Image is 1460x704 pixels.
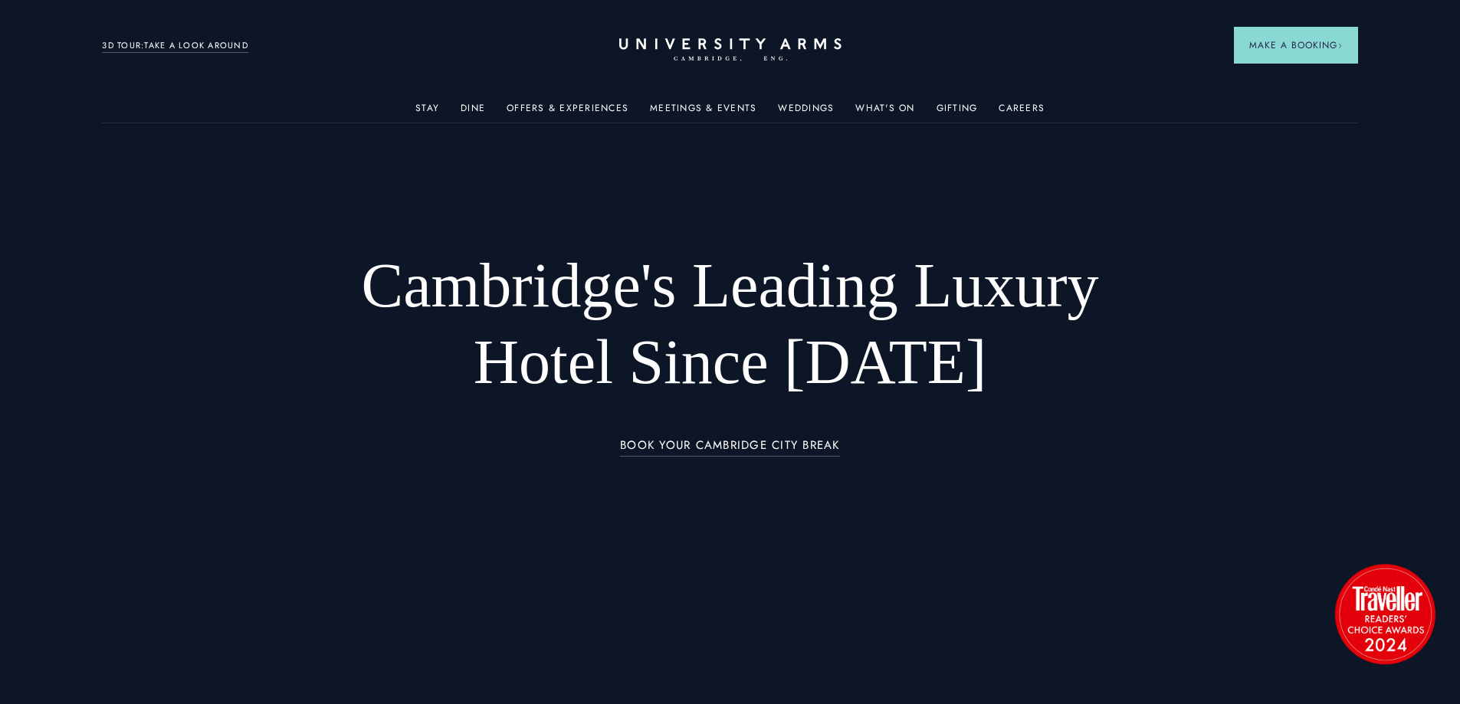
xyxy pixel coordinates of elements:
[778,103,834,123] a: Weddings
[1234,27,1358,64] button: Make a BookingArrow icon
[1249,38,1343,52] span: Make a Booking
[1327,556,1442,671] img: image-2524eff8f0c5d55edbf694693304c4387916dea5-1501x1501-png
[102,39,248,53] a: 3D TOUR:TAKE A LOOK AROUND
[415,103,439,123] a: Stay
[619,38,842,62] a: Home
[321,247,1139,401] h1: Cambridge's Leading Luxury Hotel Since [DATE]
[855,103,914,123] a: What's On
[461,103,485,123] a: Dine
[1337,43,1343,48] img: Arrow icon
[937,103,978,123] a: Gifting
[999,103,1045,123] a: Careers
[620,439,840,457] a: BOOK YOUR CAMBRIDGE CITY BREAK
[507,103,628,123] a: Offers & Experiences
[650,103,756,123] a: Meetings & Events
